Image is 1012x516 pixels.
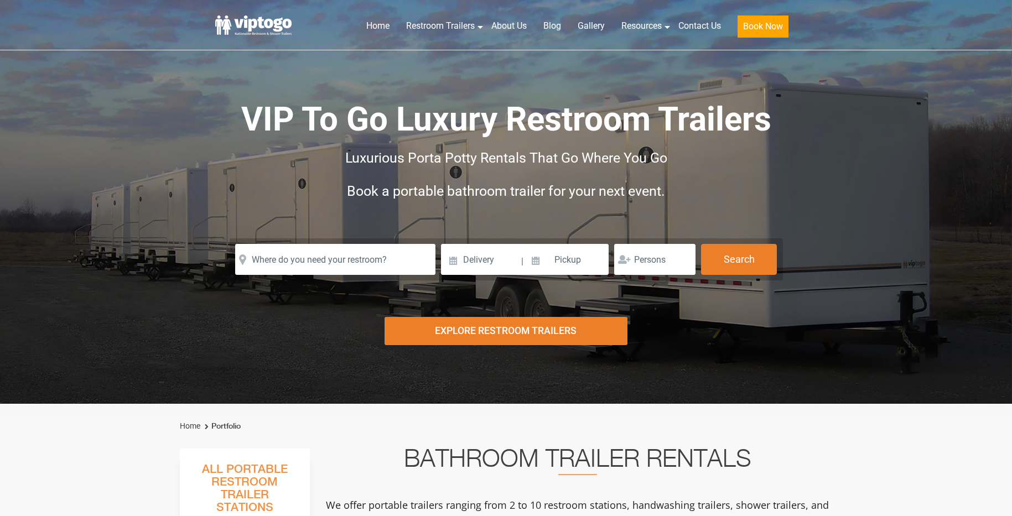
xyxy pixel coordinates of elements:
a: Book Now [729,14,797,44]
a: Home [180,421,200,430]
span: Book a portable bathroom trailer for your next event. [347,183,665,199]
a: Contact Us [670,14,729,38]
a: Restroom Trailers [398,14,483,38]
div: Explore Restroom Trailers [385,317,627,345]
a: Blog [535,14,569,38]
input: Persons [614,244,696,275]
span: Luxurious Porta Potty Rentals That Go Where You Go [345,150,667,166]
a: Home [358,14,398,38]
a: Gallery [569,14,613,38]
span: VIP To Go Luxury Restroom Trailers [241,100,771,139]
button: Search [701,244,777,275]
input: Pickup [525,244,609,275]
span: | [521,244,523,279]
li: Portfolio [202,420,241,433]
input: Delivery [441,244,520,275]
a: About Us [483,14,535,38]
a: Resources [613,14,670,38]
input: Where do you need your restroom? [235,244,435,275]
h2: Bathroom Trailer Rentals [325,449,831,475]
button: Book Now [738,15,788,38]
